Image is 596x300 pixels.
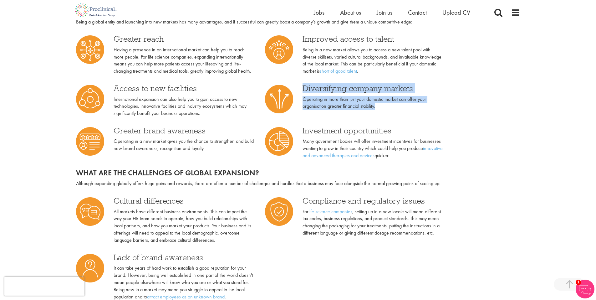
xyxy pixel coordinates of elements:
img: Access to talent icon [265,28,293,64]
p: International expansion can also help you to gain access to new technologies, innovative faciliti... [114,96,255,117]
p: Many government bodies will offer investment incentives for businesses wanting to grow in their c... [303,138,444,159]
p: For , setting up in a new locale will mean different tax codes, business regulations, and product... [303,208,444,237]
h3: Access to new facilities [114,84,255,92]
h3: Greater reach [114,35,255,43]
span: 1 [576,280,581,285]
a: innovative and advanced therapies and devices [303,145,443,159]
a: Jobs [314,8,324,17]
img: Investment opportunities icon [265,120,293,156]
h3: Cultural differences [114,197,255,205]
img: Local compliance icon [265,190,293,226]
p: Being a global entity and launching into new markets has many advantages, and if successful can g... [76,18,445,26]
h3: Compliance and regulatory issues [303,197,444,205]
h3: Investment opportunities [303,127,444,135]
img: International brand awareness icon [76,120,104,156]
img: Global diversification icon [265,78,293,113]
h3: Improved access to talent [303,35,444,43]
a: Contact [408,8,427,17]
p: Operating in more than just your domestic market can offer your organisation greater financial st... [303,96,444,110]
h3: Lack of brand awareness [114,253,255,261]
a: Upload CV [442,8,470,17]
img: Cultural differences icon [76,190,104,226]
p: Operating in a new market gives you the chance to strengthen and build new brand awareness, recog... [114,138,255,152]
a: life science companies [308,208,352,215]
img: Access to facilities and ecosystems icon [76,78,104,113]
a: About us [340,8,361,17]
p: Although expanding globally offers huge gains and rewards, there are often a number of challenges... [76,180,445,187]
img: Chatbot [576,280,594,298]
p: All markets have different business environments. This can impact the way your HR team needs to o... [114,208,255,244]
p: Having a presence in an international market can help you to reach more people. For life science ... [114,46,255,75]
img: Greater international reach icon [76,28,104,64]
a: Join us [377,8,392,17]
a: short of good talent [320,68,357,74]
h3: Diversifying company markets [303,84,444,92]
img: Unknown brand icon [76,247,104,282]
iframe: reCAPTCHA [4,277,84,296]
h3: Greater brand awareness [114,127,255,135]
h2: WHAT ARE THE CHALLENGES OF GLOBAL EXPANSION? [76,169,445,177]
a: attract employees as an unknown brand [147,293,225,300]
p: Being in a new market allows you to access a new talent pool with diverse skillsets, varied cultu... [303,46,444,75]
